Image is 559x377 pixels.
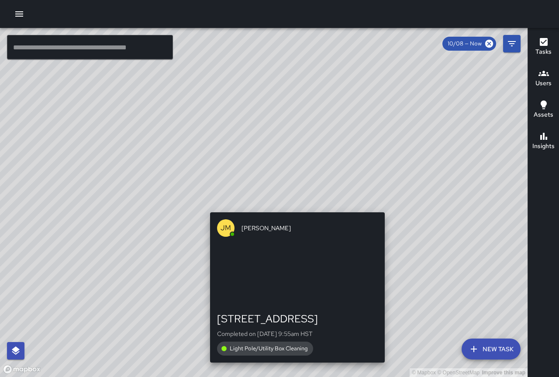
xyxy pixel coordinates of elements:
button: Users [528,63,559,94]
span: [PERSON_NAME] [242,224,378,232]
button: Tasks [528,31,559,63]
h6: Assets [534,110,553,120]
button: Insights [528,126,559,157]
span: 10/08 — Now [442,39,487,48]
p: JM [221,223,231,233]
button: Filters [503,35,521,52]
button: New Task [462,339,521,360]
button: Assets [528,94,559,126]
div: [STREET_ADDRESS] [217,312,378,326]
button: JM[PERSON_NAME][STREET_ADDRESS]Completed on [DATE] 9:55am HSTLight Pole/Utility Box Cleaning [210,212,385,363]
h6: Insights [532,142,555,151]
h6: Users [535,79,552,88]
p: Completed on [DATE] 9:55am HST [217,329,378,338]
div: 10/08 — Now [442,37,496,51]
span: Light Pole/Utility Box Cleaning [224,344,313,353]
h6: Tasks [535,47,552,57]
